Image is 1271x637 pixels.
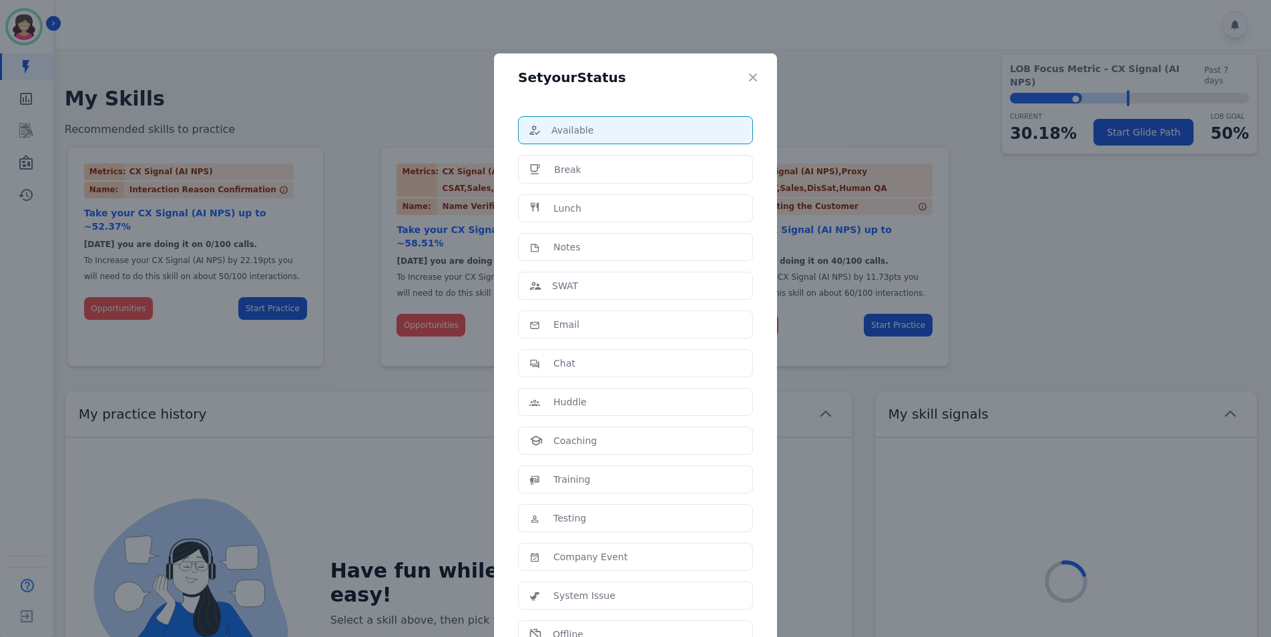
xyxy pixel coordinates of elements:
img: icon [529,126,541,136]
img: icon [529,589,543,602]
p: Huddle [553,395,587,409]
img: icon [529,240,543,254]
p: Lunch [553,202,581,215]
h5: Set your Status [518,71,626,84]
img: icon [529,550,543,564]
img: icon [529,511,543,525]
p: Company Event [553,550,627,564]
img: icon [529,162,543,176]
p: Chat [553,357,575,370]
p: System Issue [553,589,615,602]
p: Notes [553,240,580,254]
img: icon [529,202,543,215]
img: icon [529,395,543,409]
p: Break [554,163,581,176]
p: SWAT [552,279,578,292]
img: icon [529,473,543,486]
p: Training [553,473,590,486]
p: Testing [553,511,586,525]
p: Available [551,124,593,137]
img: icon [529,318,543,331]
img: icon [529,435,543,446]
img: icon [529,357,543,370]
p: Email [553,318,579,331]
p: Coaching [553,434,597,447]
img: icon [529,282,541,290]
